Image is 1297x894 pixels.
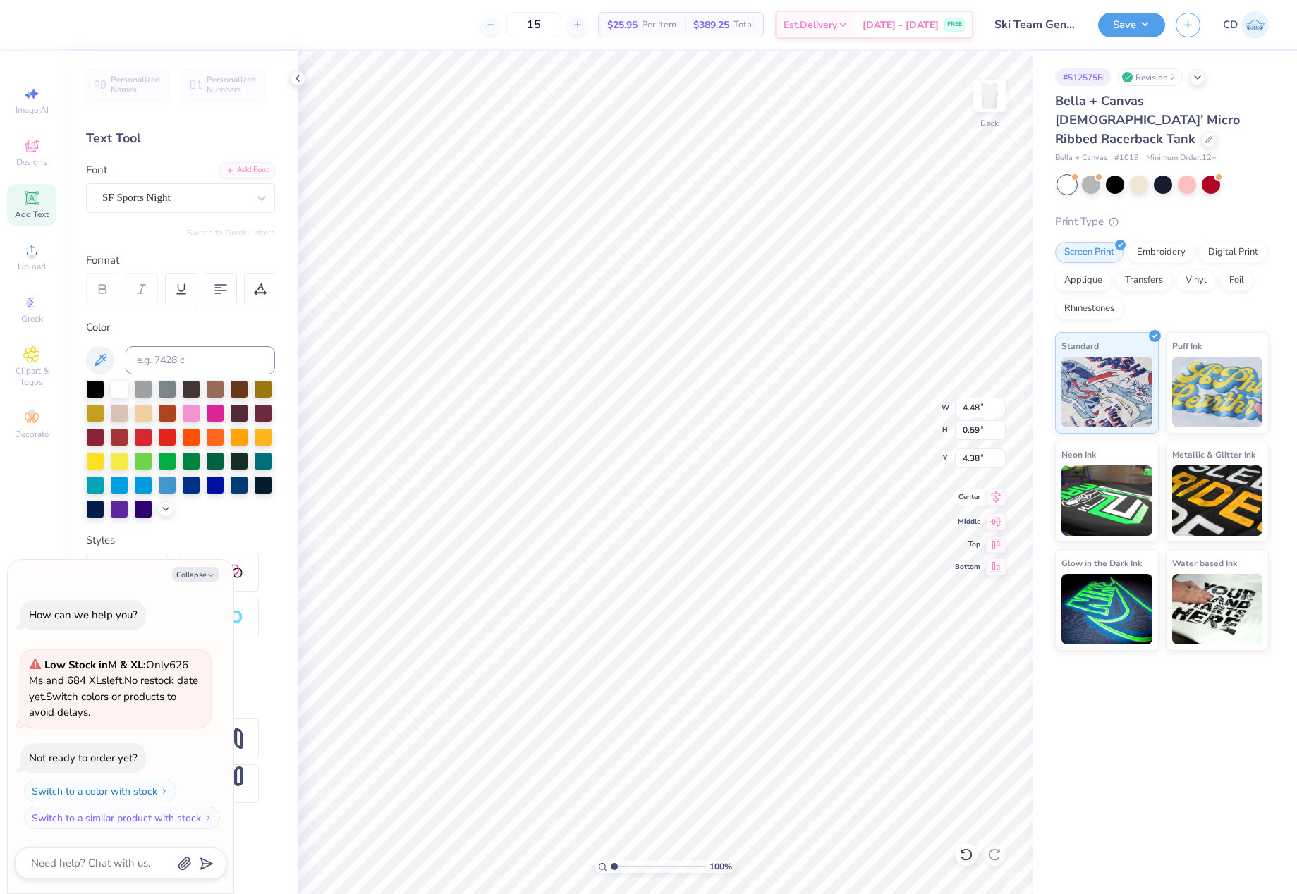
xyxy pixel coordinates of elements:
span: Standard [1061,338,1099,353]
div: Applique [1055,270,1112,291]
div: Screen Print [1055,242,1124,263]
img: Standard [1061,357,1152,427]
span: Add Text [15,209,49,220]
input: e.g. 7428 c [126,346,275,374]
div: Format [86,252,276,269]
button: Switch to a similar product with stock [24,807,220,829]
span: CD [1223,17,1238,33]
span: Per Item [642,18,676,32]
div: Vinyl [1176,270,1216,291]
button: Collapse [172,567,219,582]
div: Styles [86,532,275,549]
span: Upload [18,261,46,272]
div: Not ready to order yet? [29,751,138,765]
span: [DATE] - [DATE] [863,18,939,32]
span: Center [955,492,980,502]
span: 100 % [710,860,732,873]
span: Image AI [16,104,49,116]
span: Bella + Canvas [DEMOGRAPHIC_DATA]' Micro Ribbed Racerback Tank [1055,92,1240,147]
span: Decorate [15,429,49,440]
img: Neon Ink [1061,465,1152,536]
input: Untitled Design [984,11,1088,39]
span: Only 626 Ms and 684 XLs left. Switch colors or products to avoid delays. [29,658,198,720]
div: How can we help you? [29,608,138,622]
img: Metallic & Glitter Ink [1172,465,1263,536]
span: $389.25 [693,18,729,32]
img: Glow in the Dark Ink [1061,574,1152,644]
img: Back [975,82,1004,110]
img: Cedric Diasanta [1241,11,1269,39]
a: CD [1223,11,1269,39]
div: Digital Print [1199,242,1267,263]
span: Est. Delivery [784,18,837,32]
div: Foil [1220,270,1253,291]
span: Minimum Order: 12 + [1146,152,1217,164]
span: Personalized Names [111,75,161,94]
div: Rhinestones [1055,298,1124,319]
div: # 512575B [1055,68,1111,86]
span: Bottom [955,562,980,572]
span: Metallic & Glitter Ink [1172,447,1255,462]
img: Switch to a similar product with stock [204,814,212,822]
div: Embroidery [1128,242,1195,263]
span: Puff Ink [1172,338,1202,353]
span: $25.95 [607,18,638,32]
span: Bella + Canvas [1055,152,1107,164]
span: Glow in the Dark Ink [1061,556,1142,570]
span: Neon Ink [1061,447,1096,462]
label: Font [86,162,107,178]
span: Top [955,539,980,549]
button: Switch to a color with stock [24,780,176,802]
button: Save [1098,13,1165,37]
img: Switch to a color with stock [160,787,169,795]
span: No restock date yet. [29,673,198,704]
span: Personalized Numbers [207,75,257,94]
div: Back [980,117,999,130]
span: Clipart & logos [7,365,56,388]
span: Greek [21,313,43,324]
div: Print Type [1055,214,1269,230]
img: Puff Ink [1172,357,1263,427]
span: Designs [16,157,47,168]
span: FREE [947,20,962,30]
div: Transfers [1116,270,1172,291]
span: Water based Ink [1172,556,1237,570]
span: Total [733,18,755,32]
div: Revision 2 [1118,68,1183,86]
strong: Low Stock in M & XL : [44,658,146,672]
img: Water based Ink [1172,574,1263,644]
span: Middle [955,517,980,527]
div: Color [86,319,275,336]
input: – – [506,12,561,37]
div: Add Font [219,162,275,178]
button: Switch to Greek Letters [187,227,275,238]
span: # 1019 [1114,152,1139,164]
div: Text Tool [86,129,275,148]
